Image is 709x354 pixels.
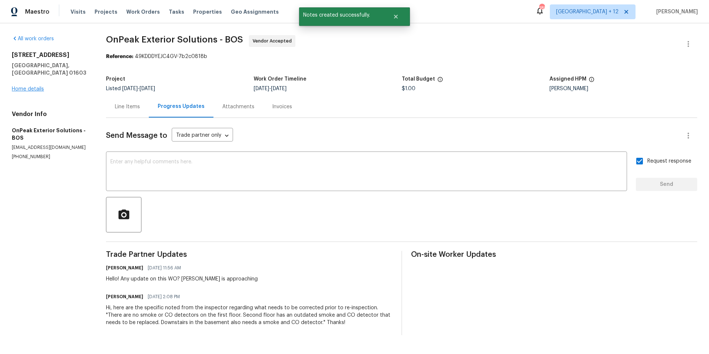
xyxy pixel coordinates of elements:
h5: Project [106,76,125,82]
span: The hpm assigned to this work order. [589,76,595,86]
h2: [STREET_ADDRESS] [12,51,88,59]
h6: [PERSON_NAME] [106,293,143,300]
h5: Work Order Timeline [254,76,306,82]
div: Hello! Any update on this WO? [PERSON_NAME] is approaching [106,275,258,283]
span: On-site Worker Updates [411,251,697,258]
b: Reference: [106,54,133,59]
span: - [122,86,155,91]
span: [DATE] 2:08 PM [148,293,180,300]
span: [DATE] 11:56 AM [148,264,181,272]
div: Progress Updates [158,103,205,110]
h4: Vendor Info [12,110,88,118]
span: Properties [193,8,222,16]
h5: OnPeak Exterior Solutions - BOS [12,127,88,142]
span: [GEOGRAPHIC_DATA] + 12 [556,8,619,16]
span: Notes created successfully. [299,7,384,23]
span: Listed [106,86,155,91]
button: Close [384,9,408,24]
span: Work Orders [126,8,160,16]
span: [DATE] [271,86,287,91]
div: 49KDDDYEJC4GV-7b2c0818b [106,53,697,60]
div: Attachments [222,103,254,110]
h5: Assigned HPM [549,76,586,82]
h5: [GEOGRAPHIC_DATA], [GEOGRAPHIC_DATA] 01603 [12,62,88,76]
p: [EMAIL_ADDRESS][DOMAIN_NAME] [12,144,88,151]
h6: [PERSON_NAME] [106,264,143,272]
a: Home details [12,86,44,92]
span: [DATE] [254,86,269,91]
div: Invoices [272,103,292,110]
p: [PHONE_NUMBER] [12,154,88,160]
div: 188 [539,4,544,12]
a: All work orders [12,36,54,41]
span: Projects [95,8,117,16]
span: Geo Assignments [231,8,279,16]
span: [PERSON_NAME] [653,8,698,16]
span: Vendor Accepted [253,37,295,45]
div: [PERSON_NAME] [549,86,697,91]
span: [DATE] [140,86,155,91]
div: Line Items [115,103,140,110]
span: Maestro [25,8,49,16]
span: Visits [71,8,86,16]
span: Request response [647,157,691,165]
span: - [254,86,287,91]
span: The total cost of line items that have been proposed by Opendoor. This sum includes line items th... [437,76,443,86]
span: Trade Partner Updates [106,251,392,258]
span: Send Message to [106,132,167,139]
div: Hi, here are the specific noted from the inspector regarding what needs to be corrected prior to ... [106,304,392,326]
span: OnPeak Exterior Solutions - BOS [106,35,243,44]
span: $1.00 [402,86,415,91]
div: Trade partner only [172,130,233,142]
h5: Total Budget [402,76,435,82]
span: [DATE] [122,86,138,91]
span: Tasks [169,9,184,14]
